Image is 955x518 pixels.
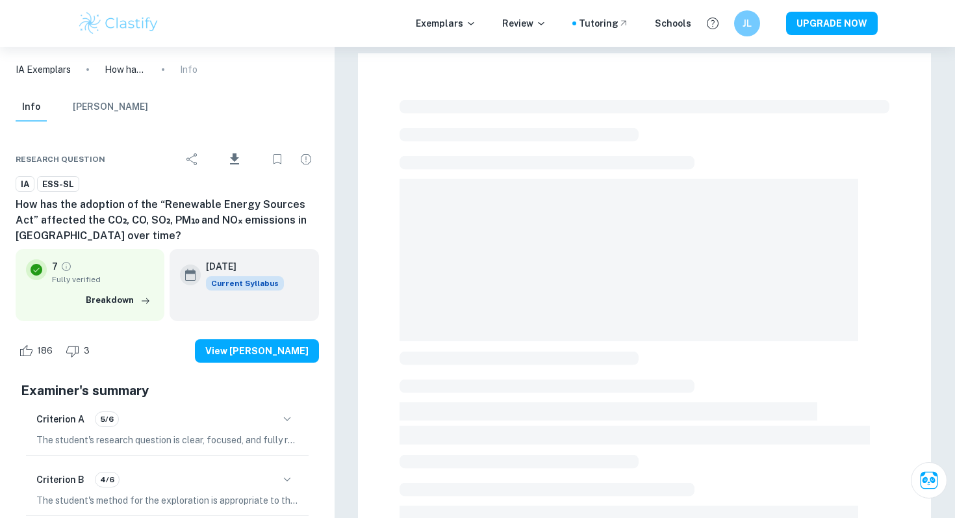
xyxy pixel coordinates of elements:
[702,12,724,34] button: Help and Feedback
[734,10,760,36] button: JL
[77,344,97,357] span: 3
[38,178,79,191] span: ESS-SL
[16,153,105,165] span: Research question
[36,473,84,487] h6: Criterion B
[416,16,476,31] p: Exemplars
[62,341,97,361] div: Dislike
[16,197,319,244] h6: How has the adoption of the “Renewable Energy Sources Act” affected the CO₂, CO, SO₂, PM₁₀ and NO...
[208,142,262,176] div: Download
[16,176,34,192] a: IA
[16,178,34,191] span: IA
[293,146,319,172] div: Report issue
[206,259,274,274] h6: [DATE]
[502,16,546,31] p: Review
[195,339,319,363] button: View [PERSON_NAME]
[180,62,197,77] p: Info
[16,62,71,77] a: IA Exemplars
[206,276,284,291] span: Current Syllabus
[786,12,878,35] button: UPGRADE NOW
[96,413,118,425] span: 5/6
[77,10,160,36] img: Clastify logo
[655,16,691,31] a: Schools
[206,276,284,291] div: This exemplar is based on the current syllabus. Feel free to refer to it for inspiration/ideas wh...
[60,261,72,272] a: Grade fully verified
[911,462,947,499] button: Ask Clai
[16,93,47,122] button: Info
[73,93,148,122] button: [PERSON_NAME]
[579,16,629,31] a: Tutoring
[36,433,298,447] p: The student's research question is clear, focused, and fully relevant to the investigation, as it...
[96,474,119,486] span: 4/6
[179,146,205,172] div: Share
[30,344,60,357] span: 186
[52,274,154,285] span: Fully verified
[21,381,314,400] h5: Examiner's summary
[740,16,755,31] h6: JL
[16,341,60,361] div: Like
[52,259,58,274] p: 7
[105,62,146,77] p: How has the adoption of the “Renewable Energy Sources Act” affected the CO₂, CO, SO₂, PM₁₀ and NO...
[37,176,79,192] a: ESS-SL
[264,146,290,172] div: Bookmark
[83,291,154,310] button: Breakdown
[36,493,298,508] p: The student's method for the exploration is appropriate to the posed research question, which inv...
[36,412,84,426] h6: Criterion A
